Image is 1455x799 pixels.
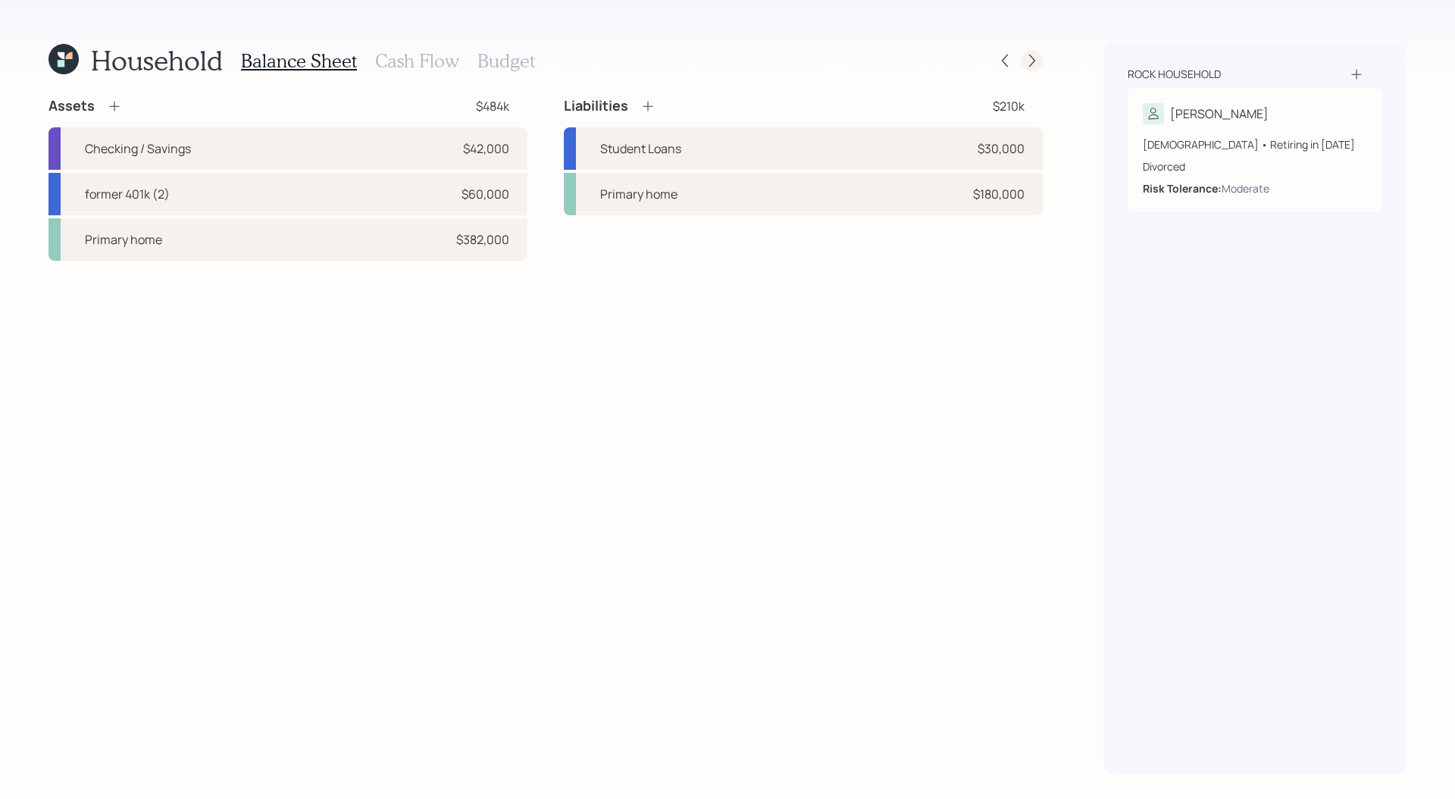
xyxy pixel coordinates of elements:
div: Student Loans [600,139,681,158]
h3: Cash Flow [375,50,459,72]
div: $484k [476,97,509,115]
div: $30,000 [978,139,1025,158]
div: $60,000 [462,185,509,203]
div: Checking / Savings [85,139,191,158]
div: Divorced [1143,158,1367,174]
div: former 401k (2) [85,185,170,203]
div: $180,000 [973,185,1025,203]
b: Risk Tolerance: [1143,181,1222,196]
div: Rock household [1128,67,1221,82]
div: $210k [993,97,1025,115]
div: Moderate [1222,180,1269,196]
div: [DEMOGRAPHIC_DATA] • Retiring in [DATE] [1143,136,1367,152]
h4: Liabilities [564,98,628,114]
div: $382,000 [456,230,509,249]
h1: Household [91,44,223,77]
div: Primary home [85,230,162,249]
div: Primary home [600,185,677,203]
div: [PERSON_NAME] [1170,105,1269,123]
h3: Budget [477,50,535,72]
h4: Assets [48,98,95,114]
h3: Balance Sheet [241,50,357,72]
div: $42,000 [463,139,509,158]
